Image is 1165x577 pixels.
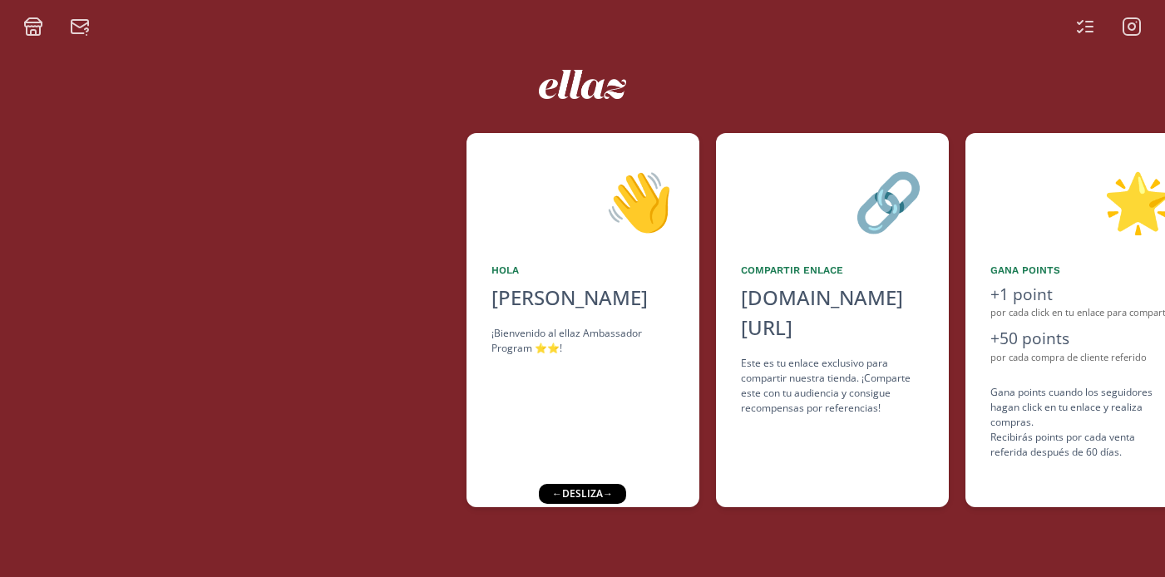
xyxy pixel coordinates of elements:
div: [PERSON_NAME] [491,283,674,313]
div: 👋 [491,158,674,243]
div: ← desliza → [539,484,626,504]
div: [DOMAIN_NAME][URL] [741,283,924,343]
div: ¡Bienvenido al ellaz Ambassador Program ⭐️⭐️! [491,326,674,356]
div: Este es tu enlace exclusivo para compartir nuestra tienda. ¡Comparte este con tu audiencia y cons... [741,356,924,416]
div: 🔗 [741,158,924,243]
img: ew9eVGDHp6dD [539,70,626,99]
div: Compartir Enlace [741,263,924,278]
div: Hola [491,263,674,278]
